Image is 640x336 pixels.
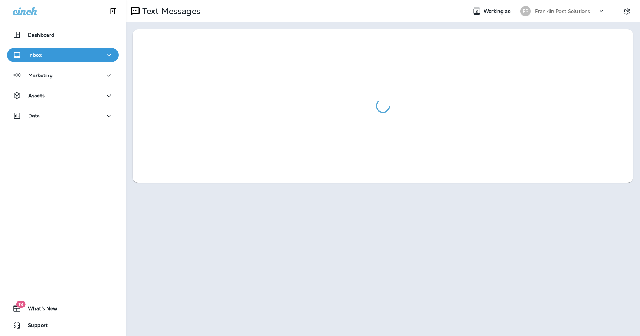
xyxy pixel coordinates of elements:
button: Marketing [7,68,119,82]
button: Settings [620,5,633,17]
button: Assets [7,89,119,102]
p: Text Messages [140,6,201,16]
button: Support [7,318,119,332]
span: Working as: [484,8,513,14]
p: Franklin Pest Solutions [535,8,590,14]
button: Data [7,109,119,123]
p: Data [28,113,40,119]
span: Support [21,322,48,331]
button: Collapse Sidebar [104,4,123,18]
button: Inbox [7,48,119,62]
p: Assets [28,93,45,98]
p: Dashboard [28,32,54,38]
span: What's New [21,306,57,314]
p: Marketing [28,72,53,78]
button: 19What's New [7,301,119,315]
div: FP [520,6,531,16]
button: Dashboard [7,28,119,42]
p: Inbox [28,52,42,58]
span: 19 [16,301,25,308]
